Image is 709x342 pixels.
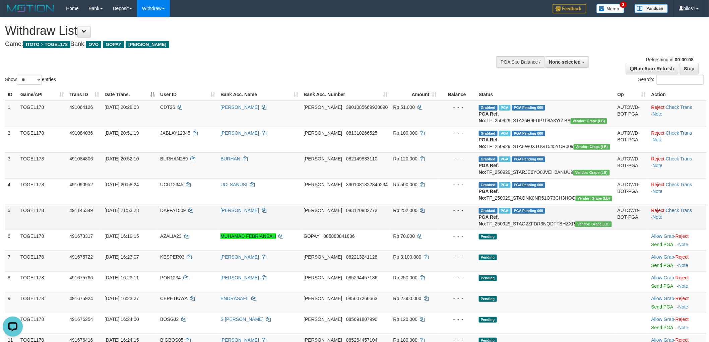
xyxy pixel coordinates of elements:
[105,208,139,213] span: [DATE] 21:53:28
[680,63,699,74] a: Stop
[679,283,689,289] a: Note
[218,88,301,101] th: Bank Acc. Name: activate to sort column ascending
[649,204,706,230] td: · ·
[479,255,497,260] span: Pending
[512,156,545,162] span: PGA Pending
[679,304,689,310] a: Note
[5,313,18,334] td: 10
[69,130,93,136] span: 491084036
[479,105,498,111] span: Grabbed
[220,296,249,301] a: ENDRASAFII
[23,41,70,48] span: ITOTO > TOGEL178
[105,130,139,136] span: [DATE] 20:51:19
[553,4,586,13] img: Feedback.jpg
[18,101,67,127] td: TOGEL178
[69,296,93,301] span: 491675924
[476,127,615,152] td: TF_250929_STAEW0XTUGT545YCR009
[512,182,545,188] span: PGA Pending
[651,233,674,239] a: Allow Grab
[635,4,668,13] img: panduan.png
[220,233,276,239] a: MUHAMAD FEBRIANSAH
[512,105,545,111] span: PGA Pending
[18,127,67,152] td: TOGEL178
[220,105,259,110] a: [PERSON_NAME]
[17,75,42,85] select: Showentries
[5,127,18,152] td: 2
[442,254,473,260] div: - - -
[18,230,67,251] td: TOGEL178
[651,304,673,310] a: Send PGA
[479,156,498,162] span: Grabbed
[442,181,473,188] div: - - -
[479,137,499,149] b: PGA Ref. No:
[160,182,183,187] span: UCU12345
[160,233,182,239] span: AZALIA23
[653,189,663,194] a: Note
[391,88,440,101] th: Amount: activate to sort column ascending
[393,254,422,260] span: Rp 3.100.000
[649,178,706,204] td: · ·
[160,208,186,213] span: DAFFA1509
[476,152,615,178] td: TF_250929_STARJE6YO8JVEH0ANUU9
[5,271,18,292] td: 8
[651,275,674,280] a: Allow Grab
[440,88,476,101] th: Balance
[651,105,665,110] a: Reject
[675,296,689,301] a: Reject
[5,152,18,178] td: 3
[545,56,589,68] button: None selected
[304,233,319,239] span: GOPAY
[649,152,706,178] td: · ·
[651,275,675,280] span: ·
[105,105,139,110] span: [DATE] 20:28:03
[304,208,342,213] span: [PERSON_NAME]
[679,325,689,330] a: Note
[69,233,93,239] span: 491673317
[393,182,417,187] span: Rp 500.000
[651,156,665,161] a: Reject
[620,2,627,8] span: 3
[649,271,706,292] td: ·
[651,254,675,260] span: ·
[160,296,187,301] span: CEPETKAYA
[651,182,665,187] a: Reject
[301,88,390,101] th: Bank Acc. Number: activate to sort column ascending
[220,275,259,280] a: [PERSON_NAME]
[649,127,706,152] td: · ·
[442,207,473,214] div: - - -
[615,127,649,152] td: AUTOWD-BOT-PGA
[651,242,673,247] a: Send PGA
[5,75,56,85] label: Show entries
[69,182,93,187] span: 491090952
[649,292,706,313] td: ·
[675,254,689,260] a: Reject
[649,313,706,334] td: ·
[476,178,615,204] td: TF_250929_STAONK0NR51O73CH3HOG
[479,208,498,214] span: Grabbed
[651,233,675,239] span: ·
[105,156,139,161] span: [DATE] 20:52:10
[549,59,581,65] span: None selected
[496,56,544,68] div: PGA Site Balance /
[575,221,612,227] span: Vendor URL: https://dashboard.q2checkout.com/secure
[346,105,388,110] span: Copy 3901085669930090 to clipboard
[442,130,473,136] div: - - -
[102,88,157,101] th: Date Trans.: activate to sort column descending
[69,254,93,260] span: 491675722
[499,208,511,214] span: Marked by bilcs1
[160,275,181,280] span: PON1234
[479,214,499,226] b: PGA Ref. No:
[675,233,689,239] a: Reject
[160,254,184,260] span: KESPER03
[479,131,498,136] span: Grabbed
[393,296,422,301] span: Rp 2.600.000
[615,178,649,204] td: AUTOWD-BOT-PGA
[651,296,675,301] span: ·
[646,57,694,62] span: Refreshing in:
[675,57,694,62] strong: 00:00:08
[304,105,342,110] span: [PERSON_NAME]
[220,317,263,322] a: S [PERSON_NAME]
[442,274,473,281] div: - - -
[479,296,497,302] span: Pending
[18,271,67,292] td: TOGEL178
